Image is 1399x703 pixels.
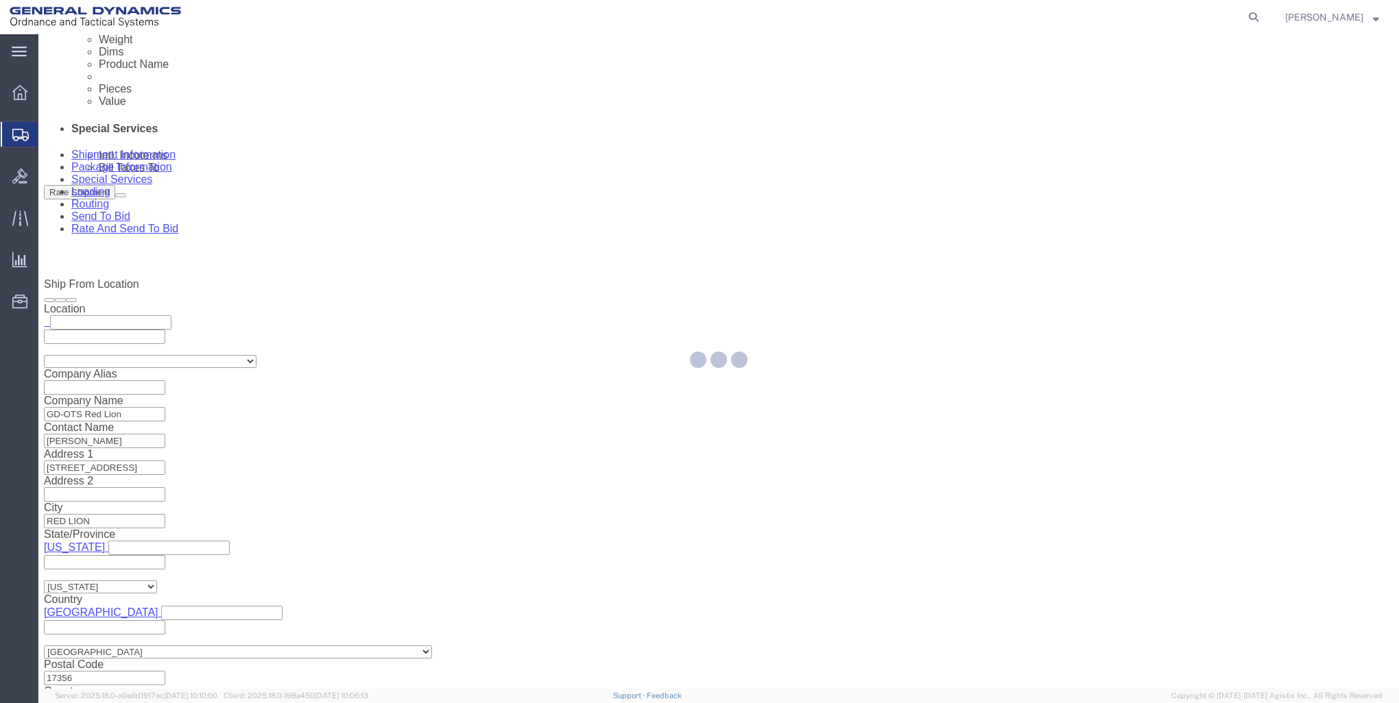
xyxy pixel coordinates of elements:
[613,691,647,700] a: Support
[647,691,682,700] a: Feedback
[10,7,181,27] img: logo
[1284,9,1380,25] button: [PERSON_NAME]
[55,691,217,700] span: Server: 2025.18.0-a0edd1917ac
[315,691,368,700] span: [DATE] 10:06:13
[1285,10,1363,25] span: Sharon Dinterman
[1171,690,1383,702] span: Copyright © [DATE]-[DATE] Agistix Inc., All Rights Reserved
[164,691,217,700] span: [DATE] 10:10:00
[224,691,368,700] span: Client: 2025.18.0-198a450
